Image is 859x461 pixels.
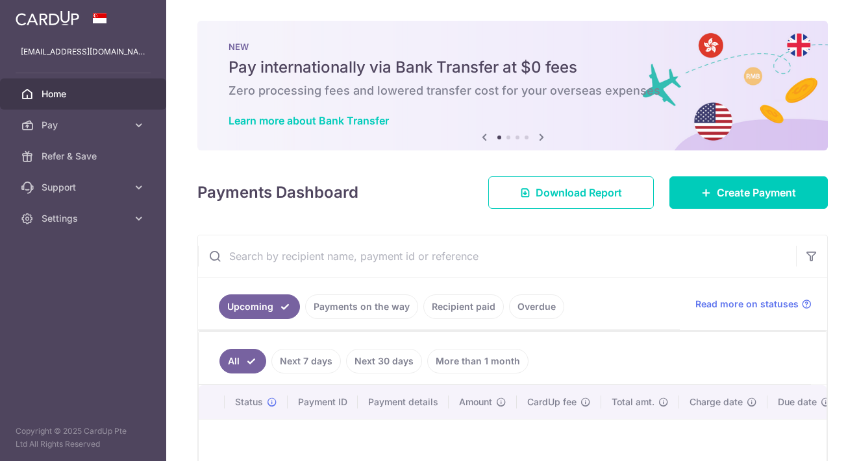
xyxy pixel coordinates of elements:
[229,83,797,99] h6: Zero processing fees and lowered transfer cost for your overseas expenses
[612,396,654,408] span: Total amt.
[717,185,796,200] span: Create Payment
[198,235,796,277] input: Search by recipient name, payment id or reference
[229,41,797,52] p: NEW
[346,349,422,373] a: Next 30 days
[358,385,449,419] th: Payment details
[219,294,300,319] a: Upcoming
[423,294,504,319] a: Recipient paid
[527,396,577,408] span: CardUp fee
[42,181,127,194] span: Support
[197,21,828,150] img: Bank transfer banner
[669,176,828,209] a: Create Payment
[695,298,799,311] span: Read more on statuses
[305,294,418,319] a: Payments on the way
[229,57,797,78] h5: Pay internationally via Bank Transfer at $0 fees
[229,114,389,127] a: Learn more about Bank Transfer
[16,10,79,26] img: CardUp
[459,396,492,408] span: Amount
[42,119,127,132] span: Pay
[42,150,127,163] span: Refer & Save
[197,181,358,204] h4: Payments Dashboard
[21,45,145,58] p: [EMAIL_ADDRESS][DOMAIN_NAME]
[288,385,358,419] th: Payment ID
[690,396,743,408] span: Charge date
[427,349,529,373] a: More than 1 month
[42,88,127,100] span: Home
[219,349,266,373] a: All
[42,212,127,225] span: Settings
[271,349,341,373] a: Next 7 days
[536,185,622,200] span: Download Report
[488,176,654,209] a: Download Report
[509,294,564,319] a: Overdue
[235,396,263,408] span: Status
[695,298,812,311] a: Read more on statuses
[778,396,817,408] span: Due date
